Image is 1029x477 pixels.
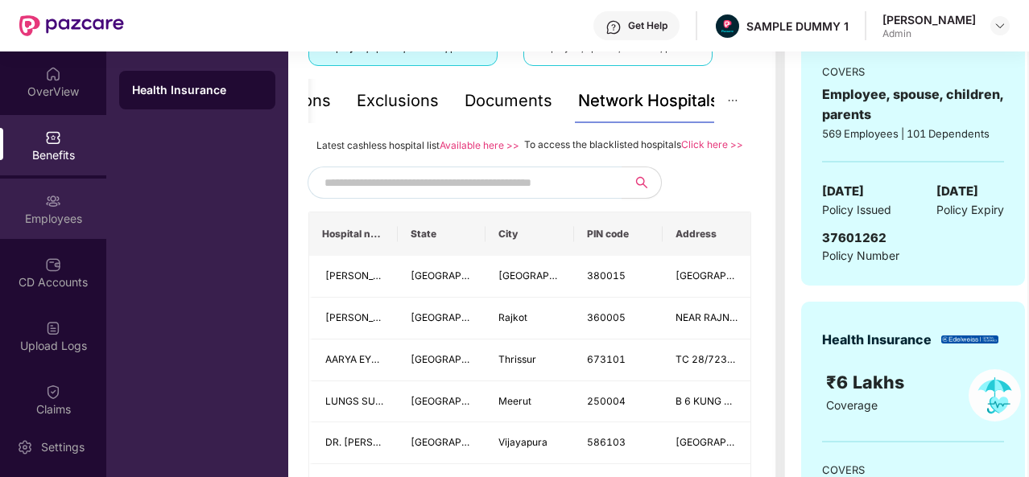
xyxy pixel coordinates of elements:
span: To access the blacklisted hospitals [524,138,681,150]
span: 250004 [587,395,626,407]
td: Vijayapura [486,422,574,464]
span: ellipsis [727,95,738,106]
span: [GEOGRAPHIC_DATA] [411,269,511,282]
div: Documents [465,88,552,113]
div: Health Insurance [132,82,262,98]
span: B 6 KUNG VIHAR OPPOSITE, MEDICAL EMERGENCY GATE NUMBER 3 LLRM [676,395,1024,407]
img: svg+xml;base64,PHN2ZyBpZD0iRHJvcGRvd24tMzJ4MzIiIHhtbG5zPSJodHRwOi8vd3d3LnczLm9yZy8yMDAwL3N2ZyIgd2... [994,19,1006,32]
span: AARYA EYE CARE [325,353,405,365]
img: svg+xml;base64,PHN2ZyBpZD0iQ0RfQWNjb3VudHMiIGRhdGEtbmFtZT0iQ0QgQWNjb3VudHMiIHhtbG5zPSJodHRwOi8vd3... [45,257,61,273]
span: Vijayapura [498,436,548,448]
th: Address [663,212,751,256]
td: NEAR RAJNAGAR CHOWK NANA MUVA MAIN ROAD, BESIDE SURYAMUKHI HANUMAN TEMPLE [663,298,751,339]
td: 202 2nd Floor, Titanium City Centre Mall [663,256,751,298]
td: Netradeep Maxivision Eye Hospitals Pvt Ltd [309,298,398,339]
span: [PERSON_NAME] EYE CARE HOSPITAL [325,269,503,282]
td: NIHAR EYE CARE HOSPITAL [309,256,398,298]
th: State [398,212,486,256]
div: COVERS [822,64,1004,80]
td: Thrissur [486,339,574,381]
div: Get Help [628,19,667,32]
img: Pazcare_Alternative_logo-01-01.png [716,14,739,38]
span: [GEOGRAPHIC_DATA] [676,269,776,282]
img: svg+xml;base64,PHN2ZyBpZD0iQ2xhaW0iIHhtbG5zPSJodHRwOi8vd3d3LnczLm9yZy8yMDAwL3N2ZyIgd2lkdGg9IjIwIi... [45,384,61,400]
span: Rajkot [498,311,527,323]
span: DR. [PERSON_NAME][GEOGRAPHIC_DATA]- Only For SKDRDP [325,436,614,448]
span: ₹6 Lakhs [826,372,909,393]
span: Policy Expiry [936,201,1004,219]
div: Health Insurance [822,330,932,350]
td: Karnataka [398,422,486,464]
span: Meerut [498,395,531,407]
a: Click here >> [681,138,743,150]
span: [GEOGRAPHIC_DATA] [411,436,511,448]
th: PIN code [574,212,663,256]
img: svg+xml;base64,PHN2ZyBpZD0iSG9tZSIgeG1sbnM9Imh0dHA6Ly93d3cudzMub3JnLzIwMDAvc3ZnIiB3aWR0aD0iMjAiIG... [45,66,61,82]
span: [DATE] [822,182,864,201]
td: Ahmedabad [486,256,574,298]
div: [PERSON_NAME] [882,12,976,27]
div: Employee, spouse, children, parents [822,84,1004,125]
span: 673101 [587,353,626,365]
th: Hospital name [309,212,398,256]
a: Available here >> [440,139,519,151]
span: [GEOGRAPHIC_DATA] [411,395,511,407]
span: [GEOGRAPHIC_DATA] [411,353,511,365]
span: 380015 [587,269,626,282]
span: Policy Issued [822,201,891,219]
td: LUNGS SUPER SPECIALITY HOSPITAL [309,381,398,423]
button: ellipsis [714,79,751,123]
td: AARYA EYE CARE [309,339,398,381]
span: Latest cashless hospital list [316,139,440,151]
th: City [486,212,574,256]
td: B 6 KUNG VIHAR OPPOSITE, MEDICAL EMERGENCY GATE NUMBER 3 LLRM [663,381,751,423]
div: Settings [36,439,89,455]
img: svg+xml;base64,PHN2ZyBpZD0iRW1wbG95ZWVzIiB4bWxucz0iaHR0cDovL3d3dy53My5vcmcvMjAwMC9zdmciIHdpZHRoPS... [45,193,61,209]
span: [GEOGRAPHIC_DATA] [498,269,599,282]
div: Exclusions [357,88,439,113]
td: Uttar Pradesh [398,381,486,423]
img: New Pazcare Logo [19,15,124,36]
span: Coverage [826,398,878,412]
td: Gujarat [398,256,486,298]
td: Rajkot [486,298,574,339]
div: Network Hospitals [578,88,719,113]
span: search [622,176,661,189]
span: [PERSON_NAME] Eye Hospitals Pvt Ltd [325,311,503,323]
span: Policy Number [822,249,899,262]
span: 586103 [587,436,626,448]
span: 360005 [587,311,626,323]
td: Gujarat [398,298,486,339]
img: svg+xml;base64,PHN2ZyBpZD0iU2V0dGluZy0yMHgyMCIgeG1sbnM9Imh0dHA6Ly93d3cudzMub3JnLzIwMDAvc3ZnIiB3aW... [17,439,33,455]
span: [GEOGRAPHIC_DATA] [411,311,511,323]
div: 569 Employees | 101 Dependents [822,125,1004,142]
span: Address [676,228,738,241]
td: Meerut [486,381,574,423]
img: svg+xml;base64,PHN2ZyBpZD0iVXBsb2FkX0xvZ3MiIGRhdGEtbmFtZT0iVXBsb2FkIExvZ3MiIHhtbG5zPSJodHRwOi8vd3... [45,320,61,336]
td: BLDE Road GACCHIINKATTI, COLONY VIJAYAPUR [663,422,751,464]
img: policyIcon [969,369,1021,421]
span: LUNGS SUPER SPECIALITY HOSPITAL [325,395,502,407]
span: 37601262 [822,230,886,245]
span: Thrissur [498,353,536,365]
span: Hospital name [322,228,385,241]
img: svg+xml;base64,PHN2ZyBpZD0iQmVuZWZpdHMiIHhtbG5zPSJodHRwOi8vd3d3LnczLm9yZy8yMDAwL3N2ZyIgd2lkdGg9Ij... [45,130,61,146]
div: SAMPLE DUMMY 1 [746,19,849,34]
td: Kerala [398,339,486,381]
img: svg+xml;base64,PHN2ZyBpZD0iSGVscC0zMngzMiIgeG1sbnM9Imh0dHA6Ly93d3cudzMub3JnLzIwMDAvc3ZnIiB3aWR0aD... [605,19,622,35]
div: Admin [882,27,976,40]
td: DR. BIDARIS ASHWINI HOSPITAL- Only For SKDRDP [309,422,398,464]
td: TC 28/723/1,2ND FLOOR PALLITHANAM, BUS STAND [663,339,751,381]
button: search [622,167,662,199]
span: [DATE] [936,182,978,201]
span: TC 28/723/1,2ND FLOOR PALLITHANAM, BUS STAND [676,353,926,365]
span: [GEOGRAPHIC_DATA], [GEOGRAPHIC_DATA] [676,436,882,448]
img: insurerLogo [941,335,998,344]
